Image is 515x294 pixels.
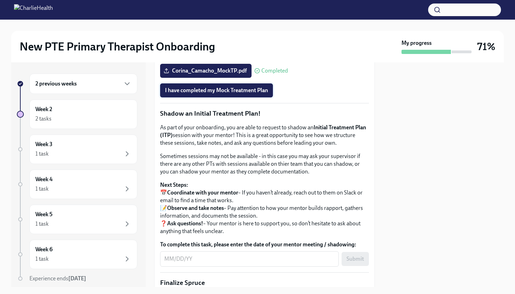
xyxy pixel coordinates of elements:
[160,64,252,78] label: Corina_Camacho_MockTP.pdf
[17,100,137,129] a: Week 22 tasks
[35,211,53,218] h6: Week 5
[167,189,238,196] strong: Coordinate with your mentor
[160,181,369,235] p: 📅 – If you haven’t already, reach out to them on Slack or email to find a time that works. 📝 – Pa...
[17,205,137,234] a: Week 51 task
[35,105,52,113] h6: Week 2
[35,80,77,88] h6: 2 previous weeks
[160,124,366,138] strong: Initial Treatment Plan (ITP)
[35,220,49,228] div: 1 task
[160,152,369,176] p: Sometimes sessions may not be available - in this case you may ask your supervisor if there are a...
[17,240,137,269] a: Week 61 task
[401,39,432,47] strong: My progress
[160,109,369,118] p: Shadow an Initial Treatment Plan!
[35,115,51,123] div: 2 tasks
[160,278,369,287] p: Finalize Spruce
[29,275,86,282] span: Experience ends
[160,241,369,248] label: To complete this task, please enter the date of your mentor meeting / shadowing:
[160,182,188,188] strong: Next Steps:
[17,135,137,164] a: Week 31 task
[477,40,495,53] h3: 71%
[160,83,273,97] button: I have completed my Mock Treatment Plan
[167,205,224,211] strong: Observe and take notes
[165,87,268,94] span: I have completed my Mock Treatment Plan
[165,67,247,74] span: Corina_Camacho_MockTP.pdf
[20,40,215,54] h2: New PTE Primary Therapist Onboarding
[35,255,49,263] div: 1 task
[35,246,53,253] h6: Week 6
[17,170,137,199] a: Week 41 task
[35,150,49,158] div: 1 task
[35,185,49,193] div: 1 task
[14,4,53,15] img: CharlieHealth
[29,74,137,94] div: 2 previous weeks
[35,141,53,148] h6: Week 3
[167,220,203,227] strong: Ask questions!
[261,68,288,74] span: Completed
[35,176,53,183] h6: Week 4
[160,124,369,147] p: As part of your onboarding, you are able to request to shadow an session with your mentor! This i...
[68,275,86,282] strong: [DATE]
